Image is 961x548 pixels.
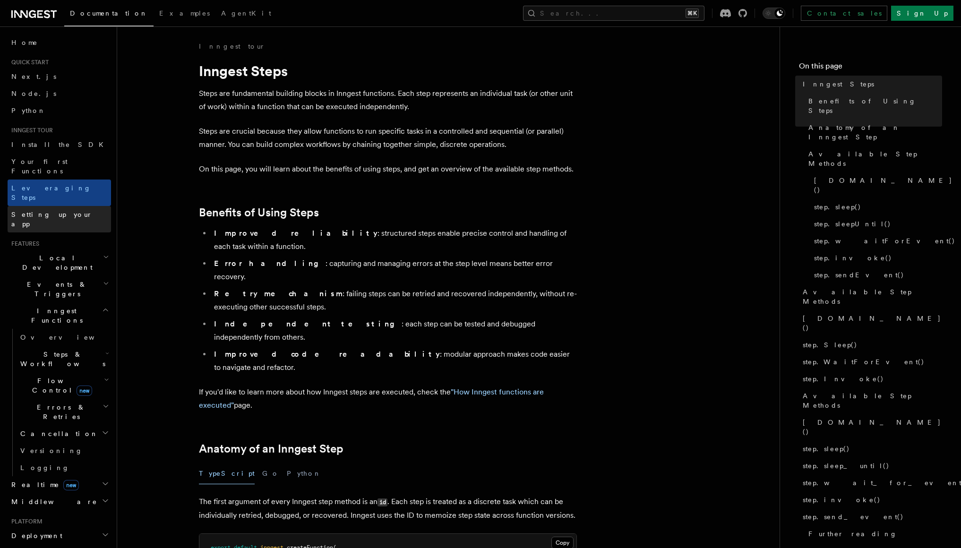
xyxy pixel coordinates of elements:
[199,495,577,522] p: The first argument of every Inngest step method is an . Each step is treated as a discrete task w...
[808,123,942,142] span: Anatomy of an Inngest Step
[803,314,942,333] span: [DOMAIN_NAME]()
[199,163,577,176] p: On this page, you will learn about the benefits of using steps, and get an overview of the availa...
[805,93,942,119] a: Benefits of Using Steps
[8,302,111,329] button: Inngest Functions
[803,287,942,306] span: Available Step Methods
[20,447,83,454] span: Versioning
[814,219,891,229] span: step.sleepUntil()
[799,440,942,457] a: step.sleep()
[199,442,343,455] a: Anatomy of an Inngest Step
[11,38,38,47] span: Home
[803,495,881,505] span: step.invoke()
[211,348,577,374] li: : modular approach makes code easier to navigate and refactor.
[808,529,897,539] span: Further reading
[799,508,942,525] a: step.send_event()
[8,249,111,276] button: Local Development
[814,202,861,212] span: step.sleep()
[814,176,952,195] span: [DOMAIN_NAME]()
[8,240,39,248] span: Features
[799,491,942,508] a: step.invoke()
[20,464,69,471] span: Logging
[11,141,109,148] span: Install the SDK
[11,158,68,175] span: Your first Functions
[11,73,56,80] span: Next.js
[803,418,942,437] span: [DOMAIN_NAME]()
[808,96,942,115] span: Benefits of Using Steps
[199,206,319,219] a: Benefits of Using Steps
[810,249,942,266] a: step.invoke()
[523,6,704,21] button: Search...⌘K
[803,357,925,367] span: step.WaitForEvent()
[803,444,850,454] span: step.sleep()
[221,9,271,17] span: AgentKit
[64,3,154,26] a: Documentation
[77,385,92,396] span: new
[8,531,62,540] span: Deployment
[8,34,111,51] a: Home
[214,229,378,238] strong: Improved reliability
[17,425,111,442] button: Cancellation
[8,493,111,510] button: Middleware
[8,280,103,299] span: Events & Triggers
[8,68,111,85] a: Next.js
[803,340,858,350] span: step.Sleep()
[803,374,884,384] span: step.Invoke()
[799,336,942,353] a: step.Sleep()
[70,9,148,17] span: Documentation
[803,391,942,410] span: Available Step Methods
[211,287,577,314] li: : failing steps can be retried and recovered independently, without re-executing other successful...
[814,270,904,280] span: step.sendEvent()
[17,399,111,425] button: Errors & Retries
[214,289,343,298] strong: Retry mechanism
[8,306,102,325] span: Inngest Functions
[799,474,942,491] a: step.wait_for_event()
[799,387,942,414] a: Available Step Methods
[810,232,942,249] a: step.waitForEvent()
[17,402,103,421] span: Errors & Retries
[814,253,892,263] span: step.invoke()
[799,76,942,93] a: Inngest Steps
[199,125,577,151] p: Steps are crucial because they allow functions to run specific tasks in a controlled and sequenti...
[199,42,265,51] a: Inngest tour
[801,6,887,21] a: Contact sales
[262,463,279,484] button: Go
[159,9,210,17] span: Examples
[8,136,111,153] a: Install the SDK
[17,346,111,372] button: Steps & Workflows
[11,90,56,97] span: Node.js
[805,119,942,146] a: Anatomy of an Inngest Step
[214,259,326,268] strong: Error handling
[891,6,953,21] a: Sign Up
[799,414,942,440] a: [DOMAIN_NAME]()
[17,376,104,395] span: Flow Control
[8,59,49,66] span: Quick start
[799,60,942,76] h4: On this page
[214,319,402,328] strong: Independent testing
[803,461,890,471] span: step.sleep_until()
[20,334,118,341] span: Overview
[799,283,942,310] a: Available Step Methods
[8,480,79,489] span: Realtime
[8,497,97,506] span: Middleware
[17,350,105,368] span: Steps & Workflows
[154,3,215,26] a: Examples
[8,102,111,119] a: Python
[17,459,111,476] a: Logging
[810,172,942,198] a: [DOMAIN_NAME]()
[8,85,111,102] a: Node.js
[287,463,321,484] button: Python
[199,463,255,484] button: TypeScript
[199,62,577,79] h1: Inngest Steps
[814,236,955,246] span: step.waitForEvent()
[799,370,942,387] a: step.Invoke()
[63,480,79,490] span: new
[199,87,577,113] p: Steps are fundamental building blocks in Inngest functions. Each step represents an individual ta...
[799,457,942,474] a: step.sleep_until()
[803,79,874,89] span: Inngest Steps
[17,429,98,438] span: Cancellation
[8,527,111,544] button: Deployment
[799,310,942,336] a: [DOMAIN_NAME]()
[8,206,111,232] a: Setting up your app
[8,476,111,493] button: Realtimenew
[808,149,942,168] span: Available Step Methods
